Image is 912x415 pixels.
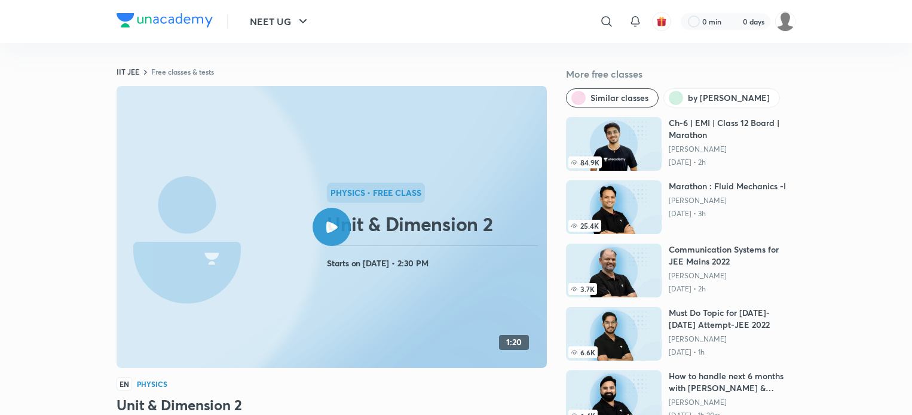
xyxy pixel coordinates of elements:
[568,283,597,295] span: 3.7K
[669,145,795,154] a: [PERSON_NAME]
[137,380,167,388] h4: Physics
[117,13,213,30] a: Company Logo
[669,196,786,205] a: [PERSON_NAME]
[566,67,795,81] h5: More free classes
[669,334,795,344] a: [PERSON_NAME]
[669,158,795,167] p: [DATE] • 2h
[663,88,780,107] button: by Abhay Kumar
[117,395,547,414] h3: Unit & Dimension 2
[669,307,795,331] h6: Must Do Topic for [DATE]-[DATE] Attempt-JEE 2022
[117,377,132,391] span: EN
[669,244,795,268] h6: Communication Systems for JEE Mains 2022
[117,13,213,27] img: Company Logo
[568,220,601,232] span: 25.4K
[669,180,786,192] h6: Marathon : Fluid Mechanics -I
[327,256,542,271] h4: Starts on [DATE] • 2:30 PM
[669,348,795,357] p: [DATE] • 1h
[243,10,317,33] button: NEET UG
[590,92,648,104] span: Similar classes
[669,370,795,394] h6: How to handle next 6 months with [PERSON_NAME] & [PERSON_NAME]
[506,337,522,348] h4: 1:20
[327,212,542,236] h2: Unit & Dimension 2
[669,284,795,294] p: [DATE] • 2h
[669,398,795,407] a: [PERSON_NAME]
[568,156,602,168] span: 84.9K
[729,16,740,27] img: streak
[669,117,795,141] h6: Ch-6 | EMI | Class 12 Board | Marathon
[669,271,795,281] a: [PERSON_NAME]
[656,16,667,27] img: avatar
[566,88,659,107] button: Similar classes
[117,67,139,76] a: IIT JEE
[652,12,671,31] button: avatar
[151,67,214,76] a: Free classes & tests
[688,92,770,104] span: by Abhay Kumar
[669,209,786,219] p: [DATE] • 3h
[568,346,598,358] span: 6.6K
[775,11,795,32] img: Dhirendra singh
